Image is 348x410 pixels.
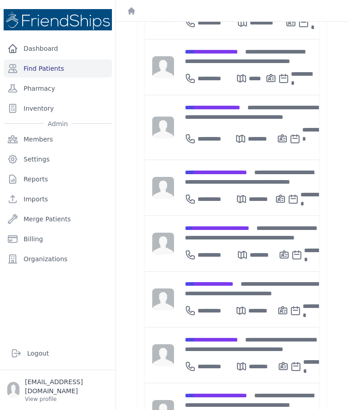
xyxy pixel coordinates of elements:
[4,150,112,168] a: Settings
[4,190,112,208] a: Imports
[25,395,108,403] p: View profile
[4,250,112,268] a: Organizations
[4,99,112,117] a: Inventory
[152,233,174,254] img: person-242608b1a05df3501eefc295dc1bc67a.jpg
[4,79,112,98] a: Pharmacy
[4,9,112,30] img: Medical Missions EMR
[4,210,112,228] a: Merge Patients
[4,59,112,78] a: Find Patients
[7,377,108,403] a: [EMAIL_ADDRESS][DOMAIN_NAME] View profile
[44,119,72,128] span: Admin
[25,377,108,395] p: [EMAIL_ADDRESS][DOMAIN_NAME]
[4,39,112,58] a: Dashboard
[152,56,174,78] img: person-242608b1a05df3501eefc295dc1bc67a.jpg
[152,117,174,138] img: person-242608b1a05df3501eefc295dc1bc67a.jpg
[152,344,174,366] img: person-242608b1a05df3501eefc295dc1bc67a.jpg
[7,344,108,362] a: Logout
[152,288,174,310] img: person-242608b1a05df3501eefc295dc1bc67a.jpg
[4,130,112,148] a: Members
[4,170,112,188] a: Reports
[4,230,112,248] a: Billing
[152,177,174,199] img: person-242608b1a05df3501eefc295dc1bc67a.jpg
